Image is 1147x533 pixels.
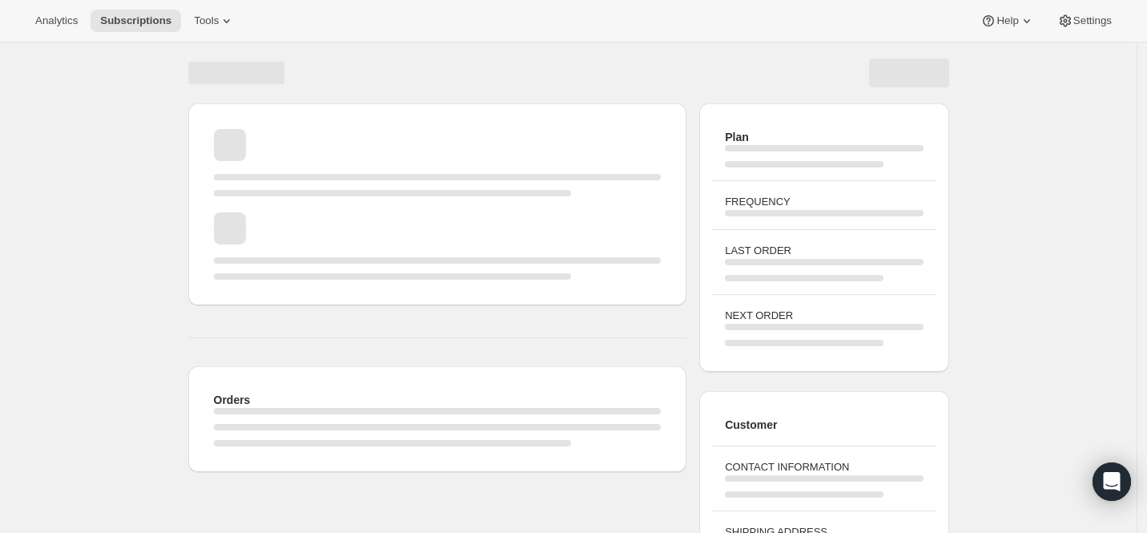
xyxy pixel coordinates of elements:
h2: Customer [725,417,923,433]
span: Tools [194,14,219,27]
button: Subscriptions [91,10,181,32]
span: Settings [1073,14,1112,27]
h2: Orders [214,392,662,408]
button: Tools [184,10,244,32]
h2: Plan [725,129,923,145]
span: Analytics [35,14,78,27]
span: Help [996,14,1018,27]
button: Help [971,10,1044,32]
h3: NEXT ORDER [725,308,923,324]
h3: CONTACT INFORMATION [725,459,923,475]
h3: LAST ORDER [725,243,923,259]
button: Analytics [26,10,87,32]
button: Settings [1048,10,1121,32]
div: Open Intercom Messenger [1093,462,1131,501]
span: Subscriptions [100,14,171,27]
h3: FREQUENCY [725,194,923,210]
